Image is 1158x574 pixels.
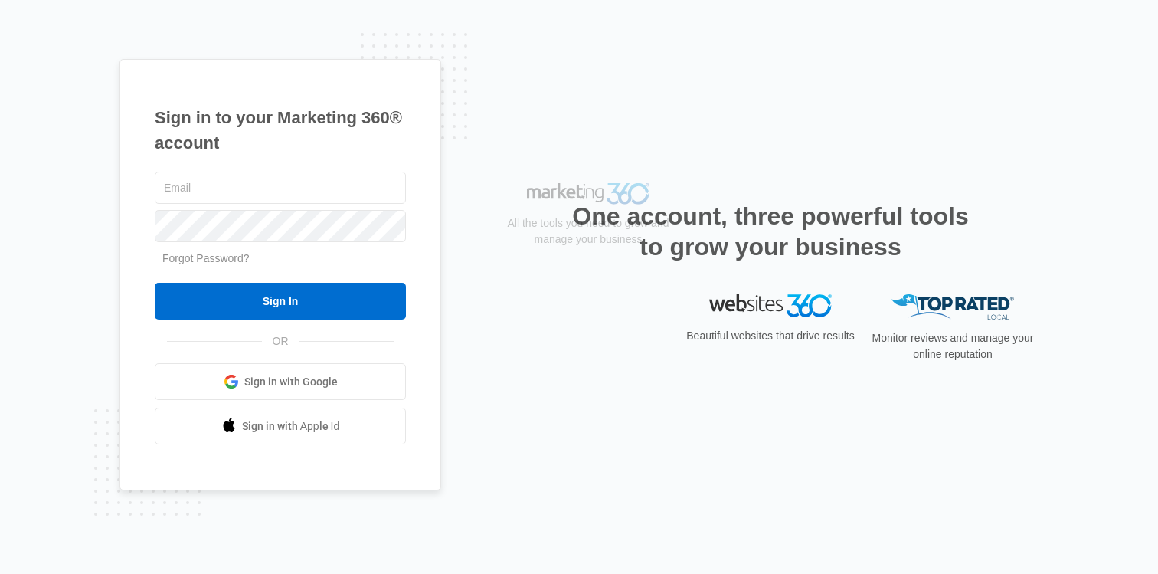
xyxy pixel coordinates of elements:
[709,294,832,317] img: Websites 360
[262,333,299,349] span: OR
[527,294,649,316] img: Marketing 360
[685,328,856,344] p: Beautiful websites that drive results
[155,363,406,400] a: Sign in with Google
[867,330,1039,362] p: Monitor reviews and manage your online reputation
[244,374,338,390] span: Sign in with Google
[502,326,674,359] p: All the tools you need to grow and manage your business
[155,105,406,156] h1: Sign in to your Marketing 360® account
[155,172,406,204] input: Email
[162,252,250,264] a: Forgot Password?
[568,201,973,262] h2: One account, three powerful tools to grow your business
[242,418,340,435] span: Sign in with Apple Id
[155,408,406,444] a: Sign in with Apple Id
[891,294,1014,320] img: Top Rated Local
[155,283,406,320] input: Sign In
